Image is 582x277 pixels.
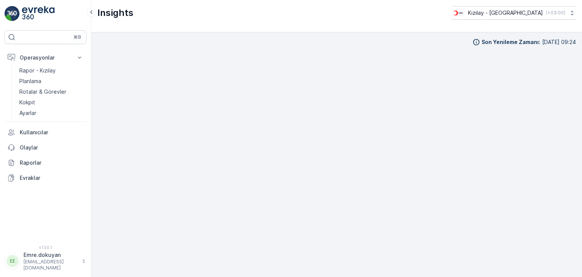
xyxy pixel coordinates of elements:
img: logo [5,6,20,21]
img: logo_light-DOdMpM7g.png [22,6,55,21]
p: Operasyonlar [20,54,71,61]
p: Kızılay - [GEOGRAPHIC_DATA] [468,9,543,17]
a: Rapor - Kızılay [16,65,86,76]
p: Rapor - Kızılay [19,67,56,74]
p: Son Yenileme Zamanı : [482,38,540,46]
a: Ayarlar [16,108,86,118]
p: Raporlar [20,159,83,167]
a: Kokpit [16,97,86,108]
p: ( +03:00 ) [546,10,565,16]
div: EE [6,255,19,267]
p: Insights [97,7,133,19]
p: Emre.dokuyan [23,251,78,259]
p: Planlama [19,77,41,85]
p: [EMAIL_ADDRESS][DOMAIN_NAME] [23,259,78,271]
p: Olaylar [20,144,83,151]
a: Olaylar [5,140,86,155]
p: ⌘B [74,34,81,40]
a: Rotalar & Görevler [16,87,86,97]
a: Evraklar [5,170,86,186]
a: Planlama [16,76,86,87]
img: k%C4%B1z%C4%B1lay_D5CCths_t1JZB0k.png [452,9,465,17]
a: Raporlar [5,155,86,170]
p: [DATE] 09:24 [542,38,576,46]
p: Kokpit [19,99,35,106]
button: Operasyonlar [5,50,86,65]
button: Kızılay - [GEOGRAPHIC_DATA](+03:00) [452,6,576,20]
p: Rotalar & Görevler [19,88,66,96]
p: Kullanıcılar [20,129,83,136]
button: EEEmre.dokuyan[EMAIL_ADDRESS][DOMAIN_NAME] [5,251,86,271]
p: Evraklar [20,174,83,182]
span: v 1.50.1 [5,245,86,250]
p: Ayarlar [19,109,36,117]
a: Kullanıcılar [5,125,86,140]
